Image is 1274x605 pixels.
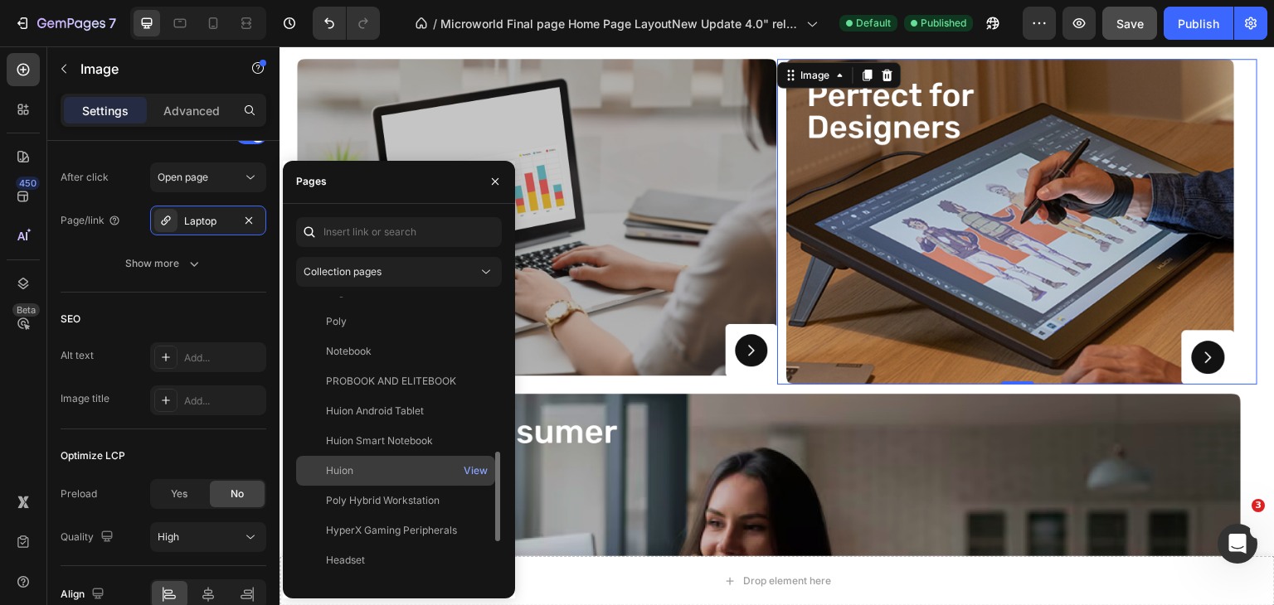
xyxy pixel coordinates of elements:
[17,12,498,330] img: gempages_547574620954297291-122cc58a-2f90-499f-8847-673949a931e7.png
[184,351,262,365] div: Add...
[280,46,1274,605] iframe: To enrich screen reader interactions, please activate Accessibility in Grammarly extension settings
[433,15,437,32] span: /
[326,583,425,598] div: Keyboard and Mouse
[326,523,457,538] div: HyperX Gaming Peripherals
[82,102,129,119] p: Settings
[518,22,554,36] div: Image
[61,448,125,463] div: Optimize LCP
[326,404,424,419] div: Huion Android Tablet
[326,493,440,508] div: Poly Hybrid Workstation
[80,59,221,79] p: Image
[1116,17,1144,31] span: Save
[326,314,347,329] div: Poly
[61,249,266,278] button: Show more
[150,522,266,552] button: High
[1178,15,1219,32] div: Publish
[1164,7,1233,40] button: Publish
[296,257,502,287] button: Collection pages
[507,12,955,338] img: gempages_547574620954297291-8109436a-580f-4171-8f1d-b9564b908df1.png
[326,344,372,359] div: Notebook
[171,486,187,501] span: Yes
[1218,524,1257,564] iframe: Intercom live chat
[440,15,800,32] span: Microworld Final page Home Page LayoutNew Update 4.0" release
[464,463,488,478] div: View
[464,528,552,541] div: Drop element here
[61,486,97,501] div: Preload
[61,391,109,406] div: Image title
[326,374,456,389] div: PROBOOK AND ELITEBOOK
[326,463,353,478] div: Huion
[163,102,220,119] p: Advanced
[1102,7,1157,40] button: Save
[231,486,244,501] span: No
[184,214,232,229] div: Laptop
[184,394,262,409] div: Add...
[296,217,502,247] input: Insert link or search
[326,553,365,568] div: Headset
[463,459,489,482] button: View
[921,16,966,31] span: Published
[7,7,124,40] button: 7
[856,16,891,31] span: Default
[61,526,117,549] div: Quality
[158,171,208,183] span: Open page
[61,312,80,327] div: SEO
[1252,499,1265,512] span: 3
[150,162,266,192] button: Open page
[16,177,40,190] div: 450
[326,433,433,448] div: Huion Smart Notebook
[158,530,179,543] span: High
[313,7,380,40] div: Undo/Redo
[125,255,202,272] div: Show more
[12,303,40,317] div: Beta
[296,174,327,189] div: Pages
[61,170,109,185] div: After click
[61,348,94,363] div: Alt text
[61,213,121,228] div: Page/link
[304,265,382,278] span: Collection pages
[109,13,116,33] p: 7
